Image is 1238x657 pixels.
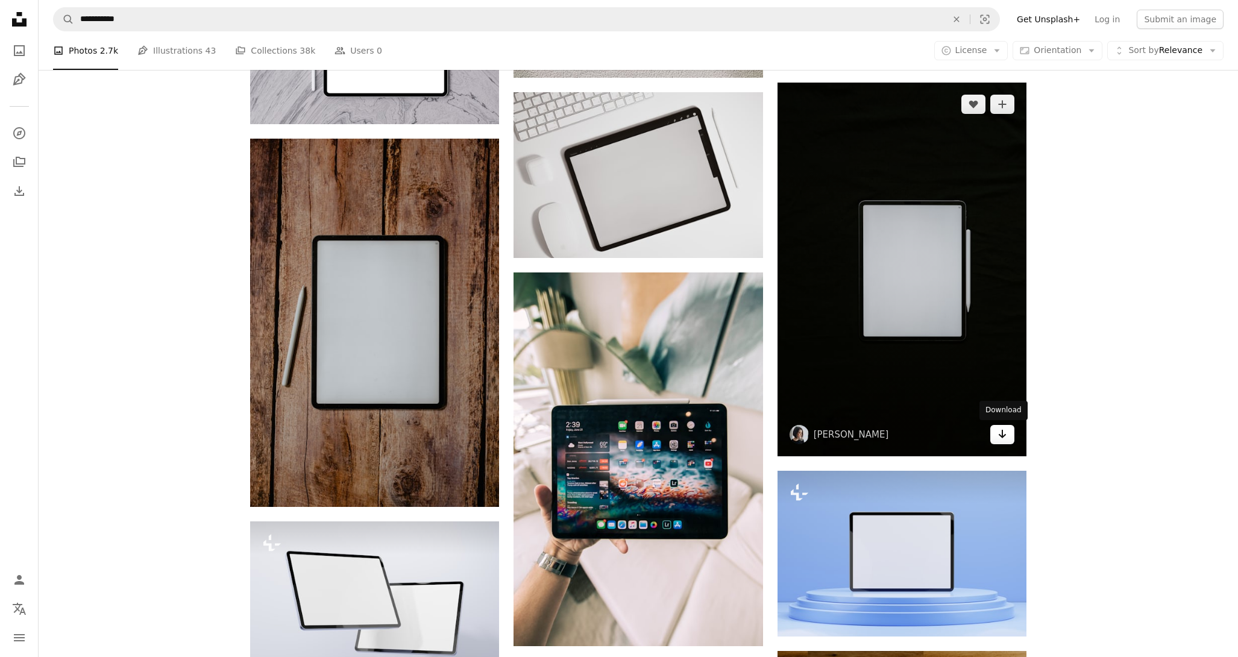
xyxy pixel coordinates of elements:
a: Download History [7,179,31,203]
img: white and black board on brown wooden surface [250,139,499,507]
a: Download [990,425,1014,444]
span: Sort by [1128,45,1158,55]
a: Get Unsplash+ [1010,10,1087,29]
button: Visual search [970,8,999,31]
img: black iPad [514,272,762,646]
button: Add to Collection [990,95,1014,114]
a: [PERSON_NAME] [814,429,889,441]
button: Orientation [1013,41,1102,60]
form: Find visuals sitewide [53,7,1000,31]
a: Users 0 [335,31,382,70]
a: white and black board on brown wooden surface [250,317,499,328]
img: black ipad on white table [514,92,762,258]
a: black iPad [514,454,762,465]
a: a pair of mirrors are hanging on a wall [250,599,499,609]
a: Collections [7,150,31,174]
a: Log in / Sign up [7,568,31,592]
a: white rectangular device on black textile [778,263,1026,274]
button: Language [7,597,31,621]
a: Photos [7,39,31,63]
span: 43 [206,44,216,57]
a: Explore [7,121,31,145]
a: Collections 38k [235,31,315,70]
button: Like [961,95,985,114]
a: Home — Unsplash [7,7,31,34]
a: Illustrations [7,68,31,92]
button: Submit an image [1137,10,1224,29]
span: 38k [300,44,315,57]
button: Search Unsplash [54,8,74,31]
button: Clear [943,8,970,31]
img: a tablet computer sitting on top of a podium [778,471,1026,637]
span: Relevance [1128,45,1202,57]
button: License [934,41,1008,60]
a: Illustrations 43 [137,31,216,70]
a: Log in [1087,10,1127,29]
img: Go to Kelly Sikkema's profile [790,425,809,444]
span: Orientation [1034,45,1081,55]
img: white rectangular device on black textile [778,83,1026,456]
span: 0 [377,44,382,57]
div: Download [979,401,1028,420]
span: License [955,45,987,55]
button: Sort byRelevance [1107,41,1224,60]
a: a tablet computer sitting on top of a podium [778,548,1026,559]
button: Menu [7,626,31,650]
a: black ipad on white table [514,169,762,180]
